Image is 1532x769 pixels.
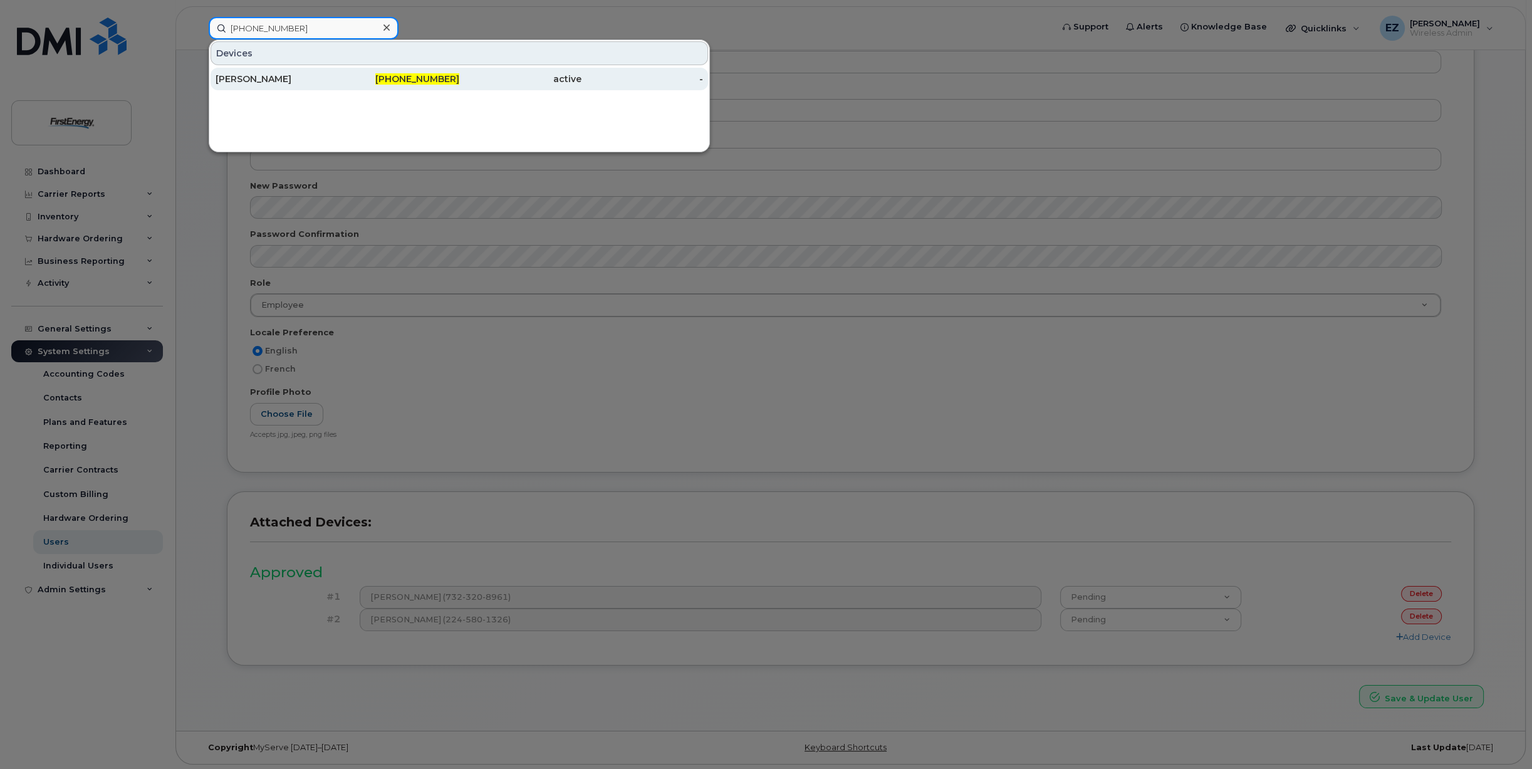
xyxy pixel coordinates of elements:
input: Find something... [209,17,399,39]
div: active [459,73,581,85]
div: Devices [211,41,708,65]
div: - [581,73,704,85]
div: [PERSON_NAME] [216,73,338,85]
a: [PERSON_NAME][PHONE_NUMBER]active- [211,68,708,90]
span: [PHONE_NUMBER] [375,73,459,85]
iframe: Messenger Launcher [1477,714,1523,760]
